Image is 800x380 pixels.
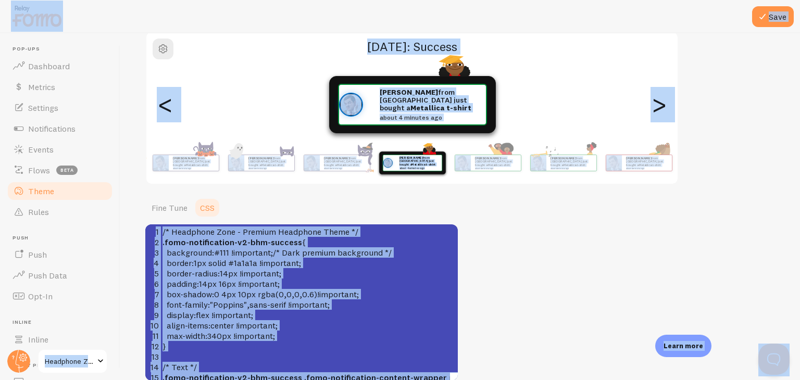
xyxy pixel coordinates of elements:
[162,237,302,247] span: .fomo-notification-v2-bhm-success
[12,235,114,242] span: Push
[336,163,359,167] a: Metallica t-shirt
[211,310,251,320] span: !important
[530,155,546,171] img: Fomo
[28,165,50,175] span: Flows
[399,156,422,160] strong: [PERSON_NAME]
[207,331,231,341] span: 340px
[249,299,286,310] span: sans-serif
[145,331,160,341] div: 11
[167,299,208,310] span: font-family
[162,289,359,299] span: : ( , , , ) ;
[324,156,349,160] strong: [PERSON_NAME]
[210,320,234,331] span: center
[324,167,365,169] small: about 4 minutes ago
[302,289,314,299] span: 0.6
[238,278,278,289] span: !important
[37,349,108,374] a: Headphone Zone
[145,278,160,289] div: 6
[167,247,212,258] span: background
[341,94,361,115] img: Fomo
[199,278,217,289] span: 14px
[194,258,206,268] span: 1px
[551,156,592,169] p: from [GEOGRAPHIC_DATA] just bought a
[6,56,114,77] a: Dashboard
[563,163,585,167] a: Metallica t-shirt
[162,247,392,258] span: : ;
[162,320,278,331] span: : ;
[304,155,319,171] img: Fomo
[238,289,256,299] span: 10px
[28,144,54,155] span: Events
[162,310,253,320] span: : ;
[758,344,790,375] iframe: Help Scout Beacon - Open
[6,244,114,265] a: Push
[399,156,438,169] p: from [GEOGRAPHIC_DATA] just bought a
[317,289,357,299] span: !important
[653,67,665,142] div: Next slide
[28,61,70,71] span: Dashboard
[28,249,47,260] span: Push
[551,156,576,160] strong: [PERSON_NAME]
[167,268,218,278] span: border-radius
[145,237,160,247] div: 2
[455,155,470,171] img: Fomo
[248,156,290,169] p: from [GEOGRAPHIC_DATA] just bought a
[173,167,214,169] small: about 4 minutes ago
[28,82,55,92] span: Metrics
[145,258,160,268] div: 4
[261,163,283,167] a: Metallica t-shirt
[162,268,281,278] span: : ;
[399,167,436,169] small: about 4 minutes ago
[488,163,510,167] a: Metallica t-shirt
[167,278,197,289] span: padding
[167,331,205,341] span: max-width
[655,335,711,357] div: Learn more
[259,258,299,268] span: !important
[380,88,476,121] p: from [GEOGRAPHIC_DATA] just bought a
[167,289,212,299] span: box-shadow
[28,103,58,113] span: Settings
[411,162,436,166] a: Metallica t-shirt
[626,156,651,160] strong: [PERSON_NAME]
[639,163,661,167] a: Metallica t-shirt
[12,319,114,326] span: Inline
[6,329,114,350] a: Inline
[383,159,392,167] img: Fomo
[167,258,192,268] span: border
[146,39,678,55] h2: [DATE]: Success
[162,299,330,310] span: : , ;
[279,289,284,299] span: 0
[56,166,78,175] span: beta
[159,67,171,142] div: Previous slide
[626,167,667,169] small: about 4 minutes ago
[162,226,358,237] span: /* Headphone Zone - Premium Headphone Theme */
[145,226,160,237] div: 1
[6,286,114,307] a: Opt-In
[145,268,160,278] div: 5
[324,156,366,169] p: from [GEOGRAPHIC_DATA] just bought a
[145,299,160,310] div: 8
[6,160,114,181] a: Flows beta
[162,258,301,268] span: : ;
[194,197,221,218] a: CSS
[162,341,166,351] span: }
[167,310,194,320] span: display
[210,299,247,310] span: "Poppins"
[145,289,160,299] div: 7
[6,77,114,97] a: Metrics
[153,155,168,171] img: Fomo
[6,139,114,160] a: Events
[410,103,471,112] a: Metallica t-shirt
[45,355,94,368] span: Headphone Zone
[162,237,306,247] span: {
[236,320,276,331] span: !important
[28,291,53,301] span: Opt-In
[162,362,197,372] span: /* Text */
[162,331,275,341] span: : ;
[28,123,76,134] span: Notifications
[228,155,244,171] img: Fomo
[248,156,273,160] strong: [PERSON_NAME]
[475,156,517,169] p: from [GEOGRAPHIC_DATA] just bought a
[380,87,438,97] strong: [PERSON_NAME]
[185,163,208,167] a: Metallica t-shirt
